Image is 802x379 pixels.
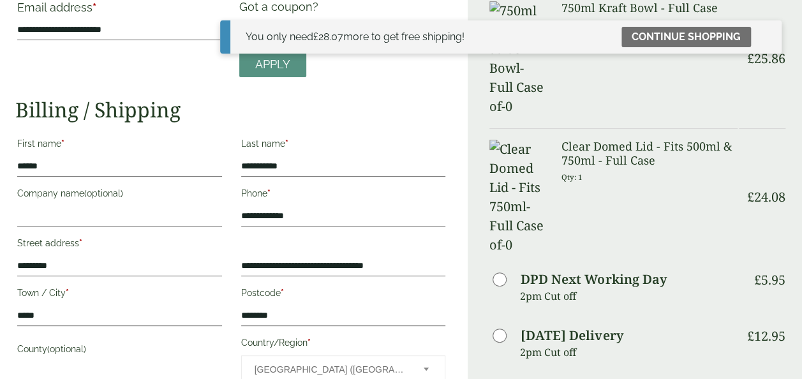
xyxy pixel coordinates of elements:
[241,135,446,156] label: Last name
[313,31,343,43] span: 28.07
[241,284,446,306] label: Postcode
[241,184,446,206] label: Phone
[246,29,464,45] div: You only need more to get free shipping!
[17,2,222,20] label: Email address
[47,344,86,354] span: (optional)
[267,188,271,198] abbr: required
[17,340,222,362] label: County
[520,343,738,362] p: 2pm Cut off
[17,184,222,206] label: Company name
[308,338,311,348] abbr: required
[521,329,623,342] label: [DATE] Delivery
[489,1,546,116] img: 750ml Kraft Salad Bowl-Full Case of-0
[754,271,785,288] bdi: 5.95
[747,327,754,345] span: £
[520,286,738,306] p: 2pm Cut off
[17,135,222,156] label: First name
[61,138,64,149] abbr: required
[281,288,284,298] abbr: required
[241,334,446,355] label: Country/Region
[521,273,666,286] label: DPD Next Working Day
[255,57,290,71] span: Apply
[79,238,82,248] abbr: required
[747,188,754,205] span: £
[17,234,222,256] label: Street address
[313,31,318,43] span: £
[621,27,751,47] a: Continue shopping
[489,140,546,255] img: Clear Domed Lid - Fits 750ml-Full Case of-0
[93,1,96,14] abbr: required
[561,1,738,15] h3: 750ml Kraft Bowl - Full Case
[754,271,761,288] span: £
[84,188,123,198] span: (optional)
[561,140,738,167] h3: Clear Domed Lid - Fits 500ml & 750ml - Full Case
[747,327,785,345] bdi: 12.95
[285,138,288,149] abbr: required
[17,284,222,306] label: Town / City
[15,98,447,122] h2: Billing / Shipping
[561,172,582,182] small: Qty: 1
[747,188,785,205] bdi: 24.08
[66,288,69,298] abbr: required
